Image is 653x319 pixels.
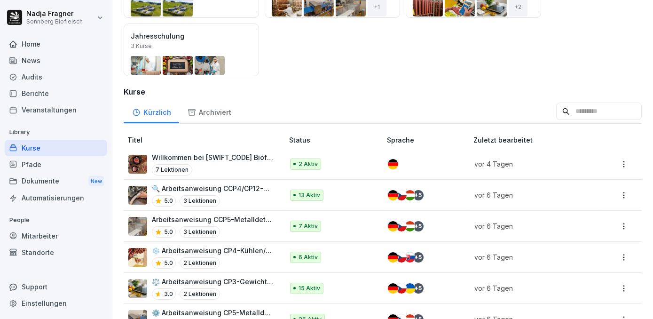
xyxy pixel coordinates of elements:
[388,283,398,294] img: de.svg
[5,125,107,140] p: Library
[5,279,107,295] div: Support
[5,244,107,261] a: Standorte
[474,190,587,200] p: vor 6 Tagen
[473,135,598,145] p: Zuletzt bearbeitet
[152,215,274,224] p: Arbeitsanweisung CCP5-Metalldetektion Faschiertes
[388,159,398,169] img: de.svg
[5,52,107,69] a: News
[131,31,252,41] p: Jahresschulung
[128,155,147,174] img: vq64qnx387vm2euztaeei3pt.png
[5,190,107,206] a: Automatisierungen
[5,295,107,311] a: Einstellungen
[5,102,107,118] a: Veranstaltungen
[299,222,318,231] p: 7 Aktiv
[180,257,220,269] p: 2 Lektionen
[5,85,107,102] a: Berichte
[124,86,642,97] h3: Kurse
[396,190,407,200] img: cz.svg
[405,283,415,294] img: ua.svg
[5,213,107,228] p: People
[152,246,274,255] p: ❄️ Arbeitsanweisung CP4-Kühlen/Tiefkühlen
[127,135,285,145] p: Titel
[289,135,383,145] p: Status
[405,252,415,263] img: sk.svg
[387,135,470,145] p: Sprache
[396,221,407,231] img: cz.svg
[5,140,107,156] a: Kurse
[164,197,173,205] p: 5.0
[128,279,147,298] img: gfrt4v3ftnksrv5de50xy3ff.png
[299,191,320,199] p: 13 Aktiv
[180,226,220,238] p: 3 Lektionen
[152,183,274,193] p: 🔍 Arbeitsanweisung CCP4/CP12-Metalldetektion Füller
[26,18,83,25] p: Sonnberg Biofleisch
[88,176,104,187] div: New
[164,259,173,267] p: 5.0
[152,277,274,287] p: ⚖️ Arbeitsanweisung CP3-Gewichtskontrolle
[5,228,107,244] a: Mitarbeiter
[164,228,173,236] p: 5.0
[396,283,407,294] img: cz.svg
[152,152,274,162] p: Willkommen bei [SWIFT_CODE] Biofleisch
[124,99,179,123] a: Kürzlich
[180,288,220,300] p: 2 Lektionen
[128,248,147,267] img: a0ku7izqmn4urwn22jn34rqb.png
[299,284,320,293] p: 15 Aktiv
[179,99,239,123] a: Archiviert
[128,217,147,236] img: csdb01rp0wivxeo8ljd4i9ss.png
[474,283,587,293] p: vor 6 Tagen
[299,160,318,168] p: 2 Aktiv
[413,252,424,263] div: + 5
[388,252,398,263] img: de.svg
[152,164,192,175] p: 7 Lektionen
[5,173,107,190] div: Dokumente
[299,253,318,262] p: 6 Aktiv
[474,159,587,169] p: vor 4 Tagen
[474,221,587,231] p: vor 6 Tagen
[164,290,173,298] p: 3.0
[413,283,424,294] div: + 5
[128,186,147,205] img: iq1zisslimk0ieorfeyrx6yb.png
[405,221,415,231] img: hu.svg
[26,10,83,18] p: Nadja Fragner
[5,69,107,85] a: Audits
[413,190,424,200] div: + 5
[124,24,259,76] a: Jahresschulung3 Kurse
[152,308,274,318] p: ⚙️ Arbeitsanweisung CP5-Metalldetektion
[388,190,398,200] img: de.svg
[396,252,407,263] img: cz.svg
[5,156,107,173] a: Pfade
[388,221,398,231] img: de.svg
[180,195,220,207] p: 3 Lektionen
[413,221,424,231] div: + 5
[474,252,587,262] p: vor 6 Tagen
[131,42,152,50] p: 3 Kurse
[405,190,415,200] img: hu.svg
[5,36,107,52] a: Home
[5,173,107,190] a: DokumenteNew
